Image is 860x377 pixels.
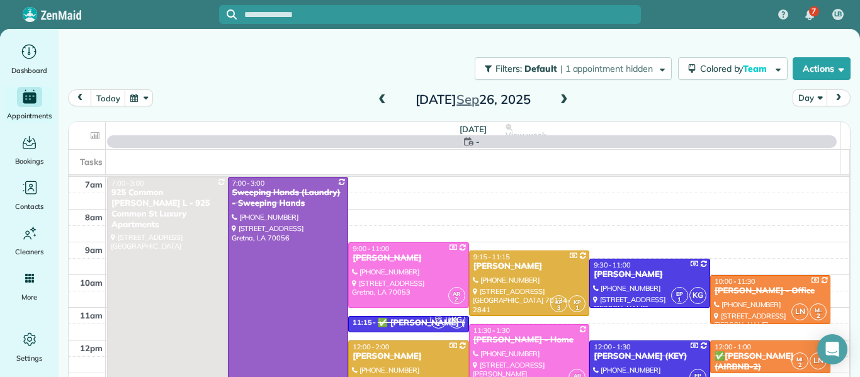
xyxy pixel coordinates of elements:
[495,63,522,74] span: Filters:
[21,291,37,303] span: More
[793,57,851,80] button: Actions
[16,352,43,364] span: Settings
[560,63,653,74] span: | 1 appointment hidden
[449,294,465,306] small: 2
[352,253,465,264] div: [PERSON_NAME]
[743,63,769,74] span: Team
[460,124,487,134] span: [DATE]
[456,91,479,107] span: Sep
[85,245,103,255] span: 9am
[524,63,558,74] span: Default
[569,302,585,314] small: 1
[593,269,706,280] div: [PERSON_NAME]
[85,212,103,222] span: 8am
[473,252,510,261] span: 9:15 - 11:15
[594,342,630,351] span: 12:00 - 1:30
[353,244,389,253] span: 9:00 - 11:00
[689,287,706,304] span: KG
[473,326,510,335] span: 11:30 - 1:30
[791,303,808,320] span: LN
[5,132,54,167] a: Bookings
[468,57,671,80] a: Filters: Default | 1 appointment hidden
[551,302,567,314] small: 3
[810,310,826,322] small: 2
[111,188,224,230] div: 925 Common [PERSON_NAME] L - 925 Common St Luxury Apartments
[5,42,54,77] a: Dashboard
[834,9,842,20] span: LB
[792,359,808,371] small: 2
[810,352,827,369] span: LN
[473,261,586,272] div: [PERSON_NAME]
[796,356,804,363] span: ML
[11,64,47,77] span: Dashboard
[227,9,237,20] svg: Focus search
[827,89,851,106] button: next
[812,6,816,16] span: 7
[352,351,465,362] div: [PERSON_NAME]
[68,89,92,106] button: prev
[555,298,563,305] span: KP
[80,310,103,320] span: 11am
[219,9,237,20] button: Focus search
[80,278,103,288] span: 10am
[80,157,103,167] span: Tasks
[574,298,581,305] span: KP
[796,1,823,29] div: 7 unread notifications
[672,294,687,306] small: 1
[91,89,125,106] button: today
[473,335,586,346] div: [PERSON_NAME] - Home
[714,286,827,296] div: [PERSON_NAME] - Office
[594,261,630,269] span: 9:30 - 11:00
[475,57,671,80] button: Filters: Default | 1 appointment hidden
[15,200,43,213] span: Contacts
[700,63,771,74] span: Colored by
[394,93,552,106] h2: [DATE] 26, 2025
[506,130,546,140] span: View week
[80,343,103,353] span: 12pm
[431,318,446,330] small: 1
[15,245,43,258] span: Cleaners
[5,329,54,364] a: Settings
[5,223,54,258] a: Cleaners
[793,89,827,106] button: Day
[5,177,54,213] a: Contacts
[353,342,389,351] span: 12:00 - 2:00
[476,135,480,148] span: -
[453,290,460,297] span: AR
[715,277,755,286] span: 10:00 - 11:30
[15,155,44,167] span: Bookings
[111,179,144,188] span: 7:00 - 3:00
[593,351,706,362] div: [PERSON_NAME] (KEY)
[448,312,465,329] span: KG
[232,179,265,188] span: 7:00 - 3:00
[676,290,683,297] span: EP
[7,110,52,122] span: Appointments
[715,342,751,351] span: 12:00 - 1:00
[232,188,345,209] div: Sweeping Hands (Laundry) - Sweeping Hands
[378,318,584,329] div: ✅ [PERSON_NAME] (AIRBNB-1) - FLEURLICITY LLC
[817,334,847,364] div: Open Intercom Messenger
[85,179,103,189] span: 7am
[5,87,54,122] a: Appointments
[815,307,822,313] span: ML
[678,57,788,80] button: Colored byTeam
